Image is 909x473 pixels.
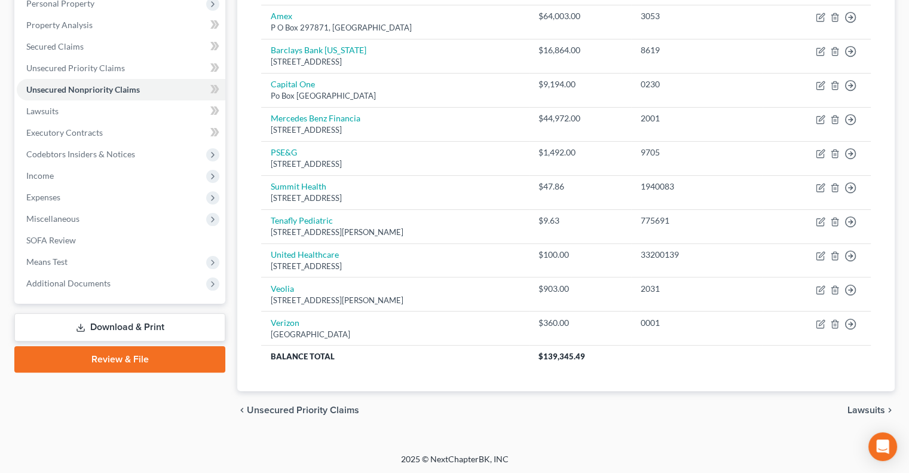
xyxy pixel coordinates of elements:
[271,124,519,136] div: [STREET_ADDRESS]
[271,147,297,157] a: PSE&G
[538,352,585,361] span: $139,345.49
[271,318,299,328] a: Verizon
[271,22,519,33] div: P O Box 297871, [GEOGRAPHIC_DATA]
[271,227,519,238] div: [STREET_ADDRESS][PERSON_NAME]
[641,10,754,22] div: 3053
[538,10,622,22] div: $64,003.00
[17,36,225,57] a: Secured Claims
[868,432,897,461] div: Open Intercom Messenger
[538,317,622,329] div: $360.00
[17,122,225,144] a: Executory Contracts
[271,113,360,123] a: Mercedes Benz Financia
[641,249,754,261] div: 33200139
[26,235,76,245] span: SOFA Review
[641,181,754,193] div: 1940083
[271,249,339,260] a: United Healthcare
[271,90,519,102] div: Po Box [GEOGRAPHIC_DATA]
[271,329,519,340] div: [GEOGRAPHIC_DATA]
[26,63,125,73] span: Unsecured Priority Claims
[271,11,292,21] a: Amex
[641,78,754,90] div: 0230
[17,57,225,79] a: Unsecured Priority Claims
[641,147,754,158] div: 9705
[26,106,59,116] span: Lawsuits
[538,147,622,158] div: $1,492.00
[261,346,529,367] th: Balance Total
[538,44,622,56] div: $16,864.00
[641,112,754,124] div: 2001
[271,181,326,191] a: Summit Health
[271,283,294,294] a: Veolia
[271,158,519,170] div: [STREET_ADDRESS]
[538,215,622,227] div: $9.63
[847,405,895,415] button: Lawsuits chevron_right
[538,181,622,193] div: $47.86
[26,192,60,202] span: Expenses
[26,257,68,267] span: Means Test
[641,283,754,295] div: 2031
[538,283,622,295] div: $903.00
[271,215,333,225] a: Tenafly Pediatric
[237,405,247,415] i: chevron_left
[538,78,622,90] div: $9,194.00
[641,317,754,329] div: 0001
[237,405,359,415] button: chevron_left Unsecured Priority Claims
[17,100,225,122] a: Lawsuits
[26,213,79,224] span: Miscellaneous
[14,346,225,373] a: Review & File
[247,405,359,415] span: Unsecured Priority Claims
[885,405,895,415] i: chevron_right
[26,127,103,138] span: Executory Contracts
[26,149,135,159] span: Codebtors Insiders & Notices
[271,56,519,68] div: [STREET_ADDRESS]
[26,278,111,288] span: Additional Documents
[26,84,140,94] span: Unsecured Nonpriority Claims
[26,41,84,51] span: Secured Claims
[271,79,315,89] a: Capital One
[17,230,225,251] a: SOFA Review
[271,193,519,204] div: [STREET_ADDRESS]
[271,45,366,55] a: Barclays Bank [US_STATE]
[847,405,885,415] span: Lawsuits
[271,295,519,306] div: [STREET_ADDRESS][PERSON_NAME]
[538,249,622,261] div: $100.00
[271,261,519,272] div: [STREET_ADDRESS]
[17,14,225,36] a: Property Analysis
[538,112,622,124] div: $44,972.00
[641,215,754,227] div: 775691
[26,170,54,181] span: Income
[641,44,754,56] div: 8619
[17,79,225,100] a: Unsecured Nonpriority Claims
[26,20,93,30] span: Property Analysis
[14,313,225,341] a: Download & Print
